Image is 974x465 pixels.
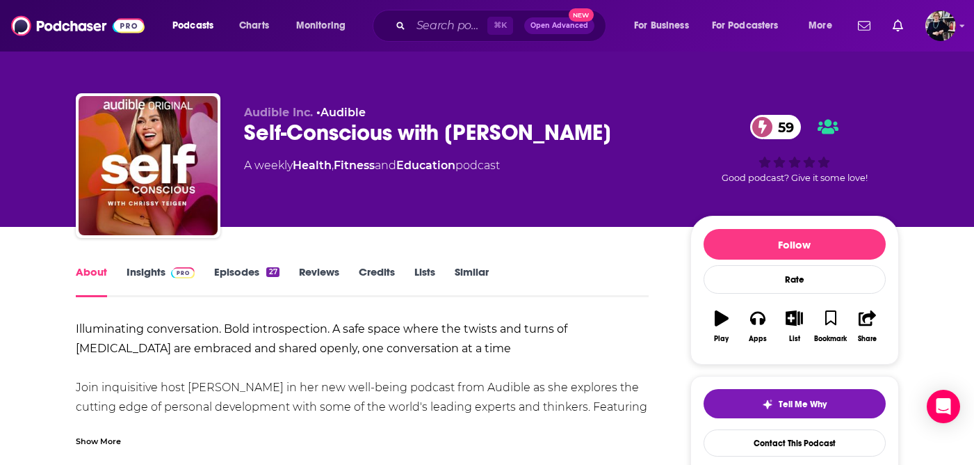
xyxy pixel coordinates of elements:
[925,10,956,41] span: Logged in as ndewey
[163,15,232,37] button: open menu
[927,390,960,423] div: Open Intercom Messenger
[858,335,877,343] div: Share
[79,96,218,235] img: Self-Conscious with Chrissy Teigen
[286,15,364,37] button: open menu
[386,10,619,42] div: Search podcasts, credits, & more...
[76,265,107,297] a: About
[320,106,366,119] a: Audible
[524,17,594,34] button: Open AdvancedNew
[690,106,899,192] div: 59Good podcast? Give it some love!
[334,159,375,172] a: Fitness
[396,159,455,172] a: Education
[359,265,395,297] a: Credits
[722,173,868,183] span: Good podcast? Give it some love!
[239,16,269,36] span: Charts
[634,16,689,36] span: For Business
[332,159,334,172] span: ,
[887,14,909,38] a: Show notifications dropdown
[411,15,487,37] input: Search podcasts, credits, & more...
[852,14,876,38] a: Show notifications dropdown
[299,265,339,297] a: Reviews
[76,322,567,355] strong: Illuminating conversation. Bold introspection. A safe space where the twists and turns of [MEDICA...
[624,15,706,37] button: open menu
[230,15,277,37] a: Charts
[569,8,594,22] span: New
[414,265,435,297] a: Lists
[740,301,776,352] button: Apps
[704,301,740,352] button: Play
[809,16,832,36] span: More
[789,335,800,343] div: List
[764,115,801,139] span: 59
[703,15,799,37] button: open menu
[293,159,332,172] a: Health
[266,267,279,277] div: 27
[704,429,886,457] a: Contact This Podcast
[779,399,827,410] span: Tell Me Why
[171,267,195,278] img: Podchaser Pro
[487,17,513,35] span: ⌘ K
[714,335,729,343] div: Play
[776,301,812,352] button: List
[244,157,500,174] div: A weekly podcast
[712,16,779,36] span: For Podcasters
[849,301,885,352] button: Share
[704,265,886,294] div: Rate
[127,265,195,297] a: InsightsPodchaser Pro
[214,265,279,297] a: Episodes27
[244,106,313,119] span: Audible Inc.
[704,229,886,260] button: Follow
[749,335,767,343] div: Apps
[925,10,956,41] button: Show profile menu
[750,115,801,139] a: 59
[799,15,850,37] button: open menu
[762,399,773,410] img: tell me why sparkle
[455,265,489,297] a: Similar
[813,301,849,352] button: Bookmark
[530,22,588,29] span: Open Advanced
[925,10,956,41] img: User Profile
[172,16,213,36] span: Podcasts
[375,159,396,172] span: and
[814,335,847,343] div: Bookmark
[704,389,886,418] button: tell me why sparkleTell Me Why
[296,16,346,36] span: Monitoring
[11,13,145,39] img: Podchaser - Follow, Share and Rate Podcasts
[316,106,366,119] span: •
